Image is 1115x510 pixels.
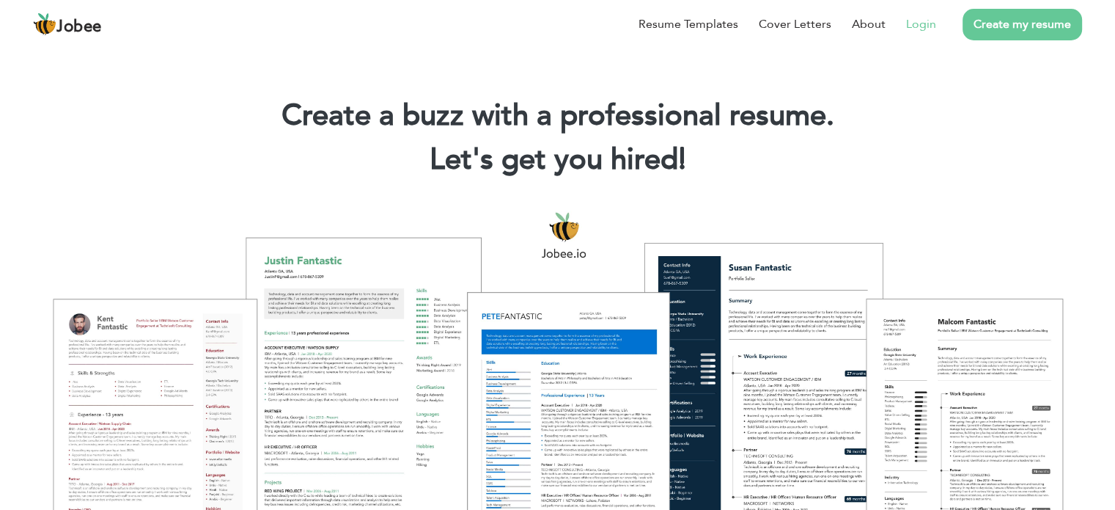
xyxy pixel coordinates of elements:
[759,15,831,33] a: Cover Letters
[679,139,685,180] span: |
[22,97,1093,135] h1: Create a buzz with a professional resume.
[852,15,886,33] a: About
[639,15,738,33] a: Resume Templates
[906,15,936,33] a: Login
[501,139,686,180] span: get you hired!
[33,12,56,36] img: jobee.io
[22,141,1093,179] h2: Let's
[56,19,102,35] span: Jobee
[963,9,1082,40] a: Create my resume
[33,12,102,36] a: Jobee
